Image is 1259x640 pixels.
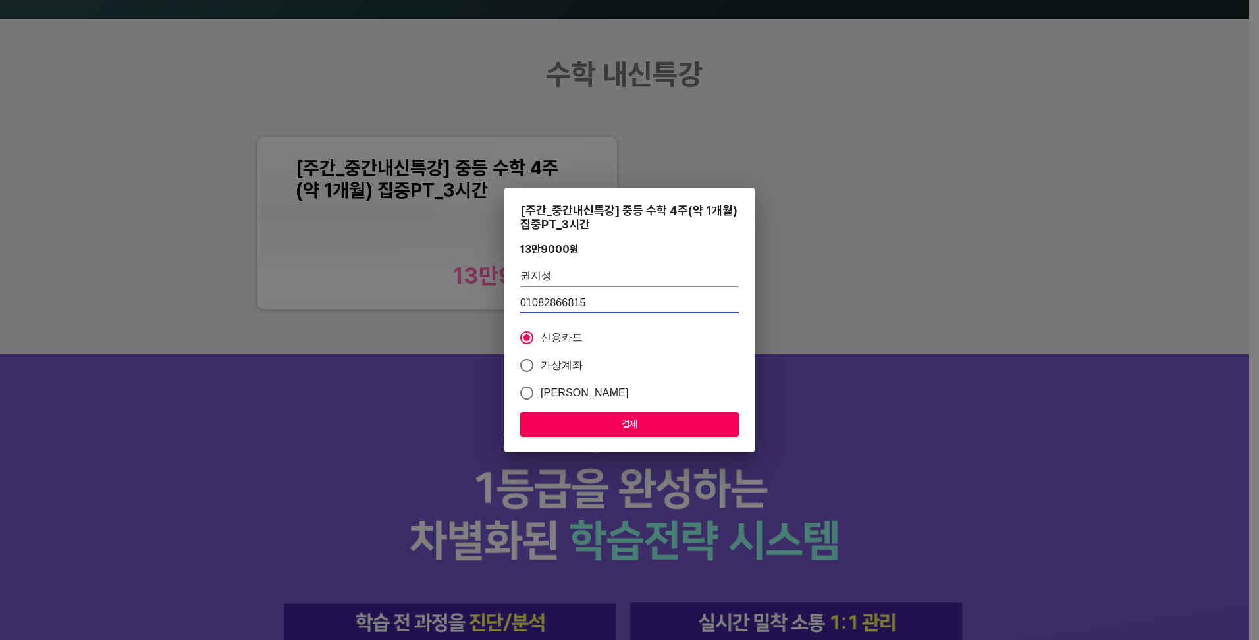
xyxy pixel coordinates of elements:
[520,266,739,287] input: 학생 이름
[520,243,579,255] div: 13만9000 원
[541,358,583,373] span: 가상계좌
[541,385,629,401] span: [PERSON_NAME]
[541,330,583,346] span: 신용카드
[520,412,739,437] button: 결제
[520,203,739,231] div: [주간_중간내신특강] 중등 수학 4주(약 1개월) 집중PT_3시간
[520,292,739,313] input: 학생 연락처
[531,416,728,433] span: 결제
